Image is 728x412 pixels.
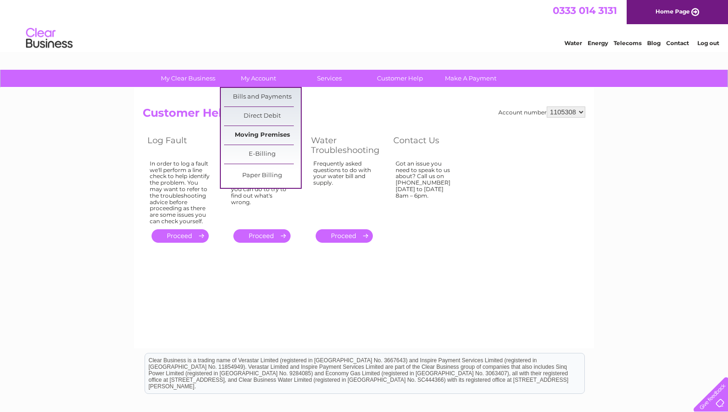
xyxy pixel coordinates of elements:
a: Bills and Payments [224,88,301,106]
th: Contact Us [389,133,470,158]
a: 0333 014 3131 [553,5,617,16]
div: In order to log a fault we'll perform a line check to help identify the problem. You may want to ... [150,160,210,225]
a: Services [291,70,368,87]
a: E-Billing [224,145,301,164]
a: Telecoms [614,40,642,47]
img: logo.png [26,24,73,53]
a: Contact [666,40,689,47]
a: My Account [220,70,297,87]
a: . [233,229,291,243]
a: Blog [647,40,661,47]
h2: Customer Help [143,106,585,124]
a: Log out [697,40,719,47]
div: If you're having problems with your phone there are some simple checks you can do to try to find ... [231,160,292,221]
div: Got an issue you need to speak to us about? Call us on [PHONE_NUMBER] [DATE] to [DATE] 8am – 6pm. [396,160,456,221]
a: Moving Premises [224,126,301,145]
th: Log Fault [143,133,224,158]
div: Clear Business is a trading name of Verastar Limited (registered in [GEOGRAPHIC_DATA] No. 3667643... [145,5,584,45]
a: My Clear Business [150,70,226,87]
a: Water [564,40,582,47]
div: Account number [498,106,585,118]
th: Water Troubleshooting [306,133,389,158]
a: Make A Payment [432,70,509,87]
a: . [316,229,373,243]
a: Paper Billing [224,166,301,185]
div: Frequently asked questions to do with your water bill and supply. [313,160,375,221]
a: Direct Debit [224,107,301,126]
a: Energy [588,40,608,47]
a: . [152,229,209,243]
a: Customer Help [362,70,438,87]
